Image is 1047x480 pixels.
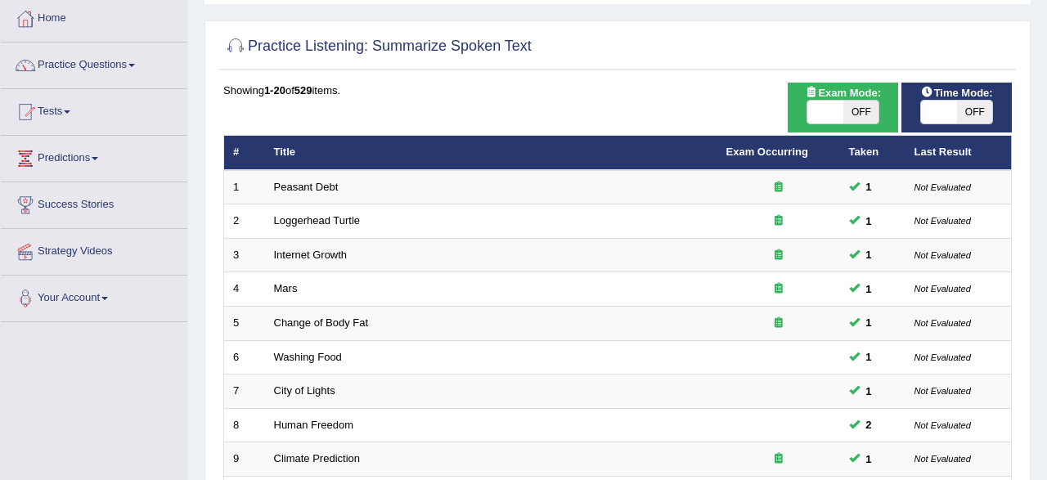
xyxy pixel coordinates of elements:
[224,136,265,170] th: #
[274,282,298,294] a: Mars
[726,451,831,467] div: Exam occurring question
[274,214,361,227] a: Loggerhead Turtle
[914,386,971,396] small: Not Evaluated
[265,136,717,170] th: Title
[224,307,265,341] td: 5
[274,452,361,464] a: Climate Prediction
[223,34,532,59] h2: Practice Listening: Summarize Spoken Text
[1,276,187,316] a: Your Account
[1,229,187,270] a: Strategy Videos
[914,216,971,226] small: Not Evaluated
[224,170,265,204] td: 1
[860,213,878,230] span: You can still take this question
[274,316,369,329] a: Change of Body Fat
[914,284,971,294] small: Not Evaluated
[726,248,831,263] div: Exam occurring question
[224,272,265,307] td: 4
[860,246,878,263] span: You can still take this question
[224,408,265,442] td: 8
[860,451,878,468] span: You can still take this question
[1,136,187,177] a: Predictions
[274,181,339,193] a: Peasant Debt
[274,351,342,363] a: Washing Food
[274,384,335,397] a: City of Lights
[224,375,265,409] td: 7
[860,348,878,366] span: You can still take this question
[957,101,993,123] span: OFF
[914,318,971,328] small: Not Evaluated
[294,84,312,96] b: 529
[914,420,971,430] small: Not Evaluated
[224,340,265,375] td: 6
[798,84,887,101] span: Exam Mode:
[1,43,187,83] a: Practice Questions
[726,180,831,195] div: Exam occurring question
[860,383,878,400] span: You can still take this question
[264,84,285,96] b: 1-20
[274,249,348,261] a: Internet Growth
[788,83,898,132] div: Show exams occurring in exams
[726,316,831,331] div: Exam occurring question
[840,136,905,170] th: Taken
[726,281,831,297] div: Exam occurring question
[224,238,265,272] td: 3
[914,352,971,362] small: Not Evaluated
[224,204,265,239] td: 2
[224,442,265,477] td: 9
[860,280,878,298] span: You can still take this question
[905,136,1012,170] th: Last Result
[274,419,354,431] a: Human Freedom
[914,182,971,192] small: Not Evaluated
[726,213,831,229] div: Exam occurring question
[914,250,971,260] small: Not Evaluated
[1,182,187,223] a: Success Stories
[914,84,1000,101] span: Time Mode:
[223,83,1012,98] div: Showing of items.
[860,314,878,331] span: You can still take this question
[860,416,878,433] span: You can still take this question
[843,101,879,123] span: OFF
[914,454,971,464] small: Not Evaluated
[860,178,878,195] span: You can still take this question
[726,146,808,158] a: Exam Occurring
[1,89,187,130] a: Tests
